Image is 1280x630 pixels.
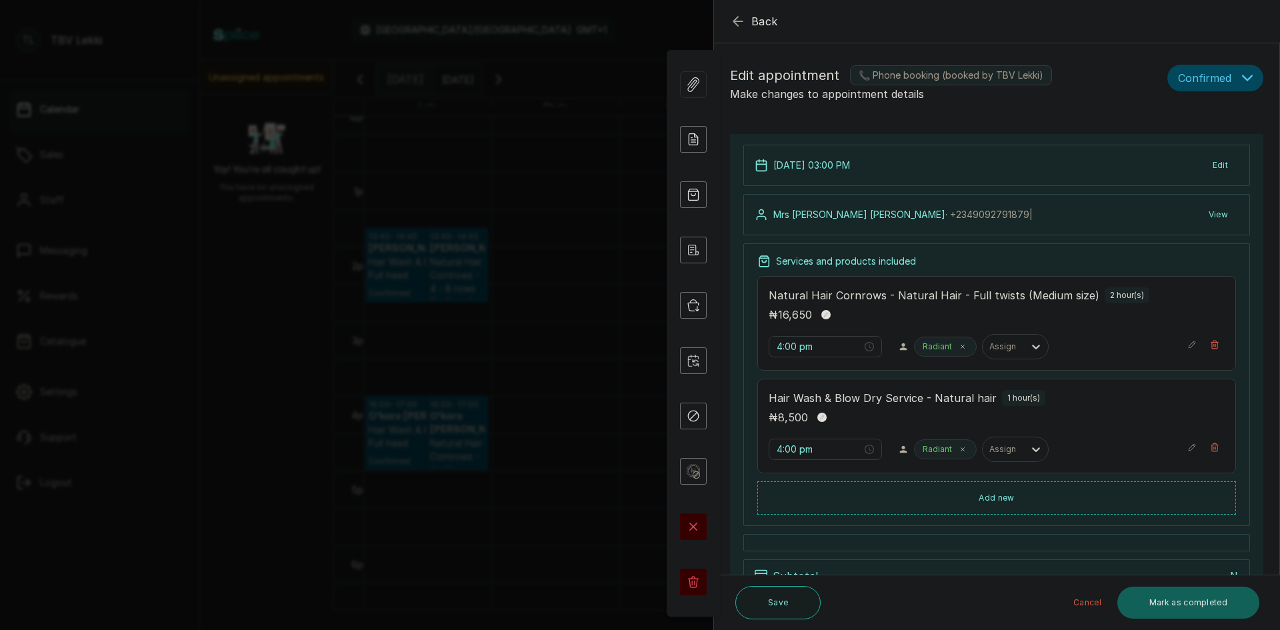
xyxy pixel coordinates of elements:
p: [DATE] 03:00 PM [773,159,850,172]
span: Confirmed [1178,70,1231,86]
p: 2 hour(s) [1110,290,1144,301]
p: Natural Hair Cornrows - Natural Hair - Full twists (Medium size) [769,287,1099,303]
p: Mrs [PERSON_NAME] [PERSON_NAME] · [773,208,1033,221]
input: Select time [777,442,862,457]
span: Edit appointment [730,65,839,86]
button: Cancel [1063,587,1112,619]
p: Services and products included [776,255,916,268]
span: 16,650 [778,308,812,321]
button: Save [735,586,821,619]
p: ₦ [769,307,812,323]
p: Radiant [923,444,952,455]
input: Select time [777,339,862,354]
p: 1 hour(s) [1007,393,1040,403]
p: Radiant [923,341,952,352]
p: ₦ [1229,568,1239,584]
button: Edit [1202,153,1239,177]
button: Add new [757,481,1236,515]
span: 8,500 [778,411,808,424]
label: 📞 Phone booking (booked by TBV Lekki) [850,65,1052,85]
span: Back [751,13,778,29]
p: ₦ [769,409,808,425]
p: Make changes to appointment details [730,86,1162,102]
span: +234 9092791879 | [950,209,1033,220]
button: Back [730,13,778,29]
button: Mark as completed [1117,587,1259,619]
p: Subtotal [773,568,818,584]
button: View [1198,203,1239,227]
p: Hair Wash & Blow Dry Service - Natural hair [769,390,997,406]
button: Confirmed [1167,65,1263,91]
